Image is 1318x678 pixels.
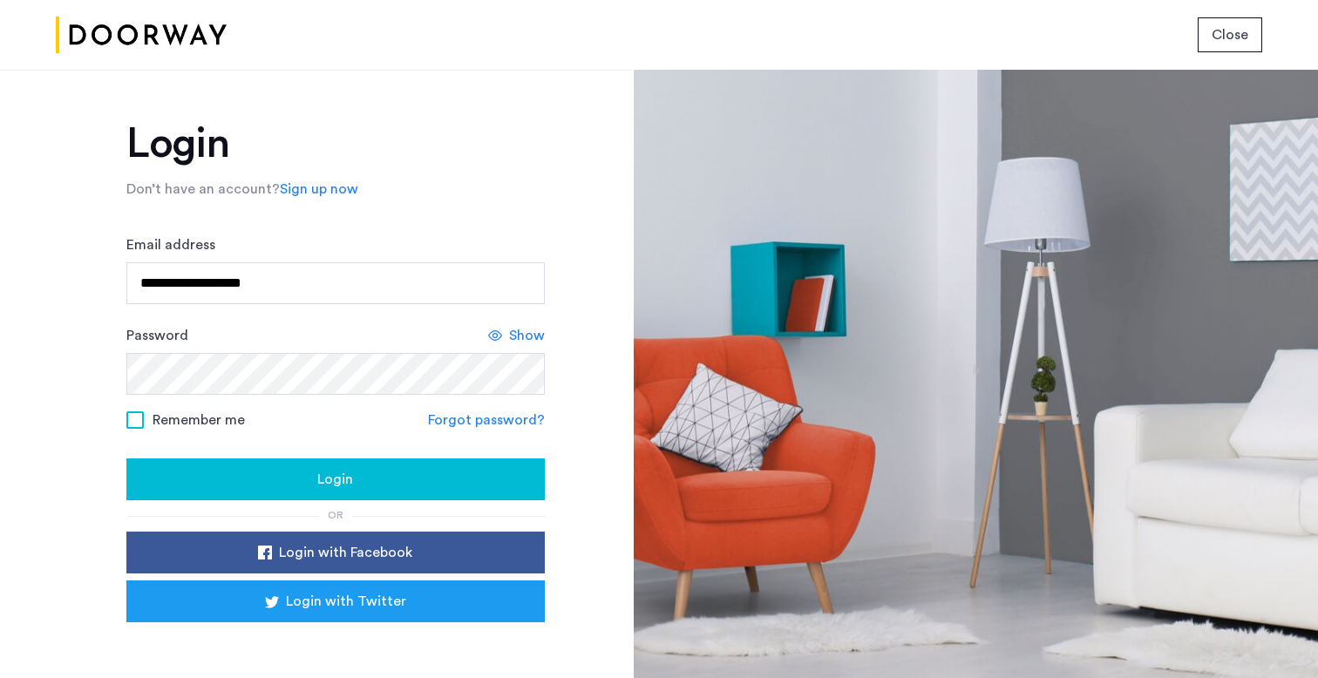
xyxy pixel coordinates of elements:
[126,580,545,622] button: button
[428,410,545,431] a: Forgot password?
[280,179,358,200] a: Sign up now
[1212,24,1248,45] span: Close
[126,532,545,573] button: button
[153,627,519,666] iframe: Sign in with Google Button
[126,123,545,165] h1: Login
[328,510,343,520] span: or
[126,325,188,346] label: Password
[286,591,406,612] span: Login with Twitter
[56,3,227,68] img: logo
[509,325,545,346] span: Show
[126,458,545,500] button: button
[153,410,245,431] span: Remember me
[279,542,412,563] span: Login with Facebook
[126,182,280,196] span: Don’t have an account?
[317,469,353,490] span: Login
[1198,17,1262,52] button: button
[126,234,215,255] label: Email address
